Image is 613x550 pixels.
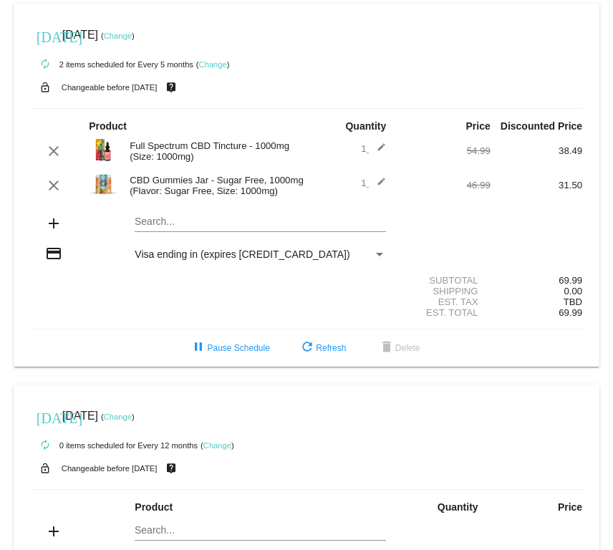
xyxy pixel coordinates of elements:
mat-select: Payment Method [135,249,386,260]
div: Est. Tax [398,296,490,307]
strong: Product [89,120,127,132]
mat-icon: add [45,215,62,232]
small: ( ) [101,412,135,421]
mat-icon: credit_card [45,245,62,262]
strong: Discounted Price [501,120,582,132]
strong: Price [466,120,491,132]
div: 38.49 [491,145,582,156]
small: ( ) [101,32,135,40]
small: 0 items scheduled for Every 12 months [31,441,198,450]
span: 69.99 [559,307,582,318]
mat-icon: [DATE] [37,27,54,44]
mat-icon: add [45,523,62,540]
span: TBD [564,296,582,307]
strong: Product [135,501,173,513]
a: Change [104,32,132,40]
a: Change [203,441,231,450]
small: ( ) [201,441,234,450]
img: JustCBD_Tincture_FullSpectrum_1000mg-1.jpg [89,135,117,164]
div: Est. Total [398,307,490,318]
div: 54.99 [398,145,490,156]
mat-icon: live_help [163,78,180,97]
mat-icon: live_help [163,459,180,478]
span: Visa ending in (expires [CREDIT_CARD_DATA]) [135,249,349,260]
span: Delete [378,343,420,353]
div: 46.99 [398,180,490,190]
div: 69.99 [491,275,582,286]
small: Changeable before [DATE] [62,83,158,92]
span: Refresh [299,343,346,353]
span: 1 [361,178,386,188]
div: Shipping [398,286,490,296]
input: Search... [135,525,386,536]
mat-icon: edit [369,143,386,160]
strong: Quantity [438,501,478,513]
mat-icon: pause [190,339,207,357]
a: Change [199,60,227,69]
mat-icon: autorenew [37,437,54,454]
div: CBD Gummies Jar - Sugar Free, 1000mg (Flavor: Sugar Free, Size: 1000mg) [122,175,306,196]
div: Full Spectrum CBD Tincture - 1000mg (Size: 1000mg) [122,140,306,162]
div: 31.50 [491,180,582,190]
small: Changeable before [DATE] [62,464,158,473]
mat-icon: autorenew [37,56,54,73]
img: S-F-2022-11000.jpg [89,170,117,198]
mat-icon: lock_open [37,78,54,97]
mat-icon: clear [45,143,62,160]
a: Change [104,412,132,421]
button: Delete [367,335,432,361]
strong: Quantity [345,120,386,132]
small: 2 items scheduled for Every 5 months [31,60,193,69]
button: Refresh [287,335,357,361]
span: 0.00 [564,286,582,296]
span: 1 [361,143,386,154]
small: ( ) [196,60,230,69]
mat-icon: [DATE] [37,408,54,425]
span: Pause Schedule [190,343,269,353]
input: Search... [135,216,386,228]
mat-icon: lock_open [37,459,54,478]
mat-icon: clear [45,177,62,194]
mat-icon: edit [369,177,386,194]
button: Pause Schedule [178,335,281,361]
div: Subtotal [398,275,490,286]
strong: Price [558,501,582,513]
mat-icon: refresh [299,339,316,357]
mat-icon: delete [378,339,395,357]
